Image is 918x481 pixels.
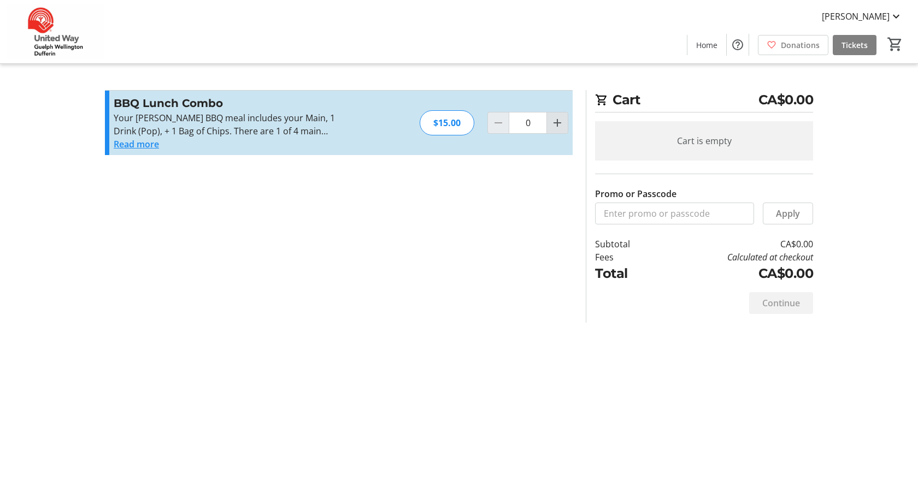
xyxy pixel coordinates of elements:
h2: Cart [595,90,813,112]
input: BBQ Lunch Combo Quantity [509,112,547,134]
label: Promo or Passcode [595,187,676,200]
td: Fees [595,251,658,264]
td: CA$0.00 [658,237,813,251]
button: Cart [885,34,905,54]
span: Donations [781,39,820,51]
span: Tickets [841,39,868,51]
a: Tickets [833,35,876,55]
img: United Way Guelph Wellington Dufferin's Logo [7,4,104,59]
span: Home [696,39,717,51]
span: [PERSON_NAME] [822,10,890,23]
div: $15.00 [420,110,474,135]
span: CA$0.00 [758,90,814,110]
button: Apply [763,203,813,224]
a: Home [687,35,726,55]
td: Calculated at checkout [658,251,813,264]
td: Subtotal [595,237,658,251]
button: Increment by one [547,112,568,133]
a: Donations [758,35,828,55]
h3: BBQ Lunch Combo [114,95,352,111]
td: Total [595,264,658,283]
p: Your [PERSON_NAME] BBQ meal includes your Main, 1 Drink (Pop), + 1 Bag of Chips. There are 1 of 4... [114,111,352,138]
button: Read more [114,138,159,151]
div: Cart is empty [595,121,813,161]
button: Help [727,34,749,56]
td: CA$0.00 [658,264,813,283]
button: [PERSON_NAME] [813,8,911,25]
input: Enter promo or passcode [595,203,754,224]
span: Apply [776,207,800,220]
